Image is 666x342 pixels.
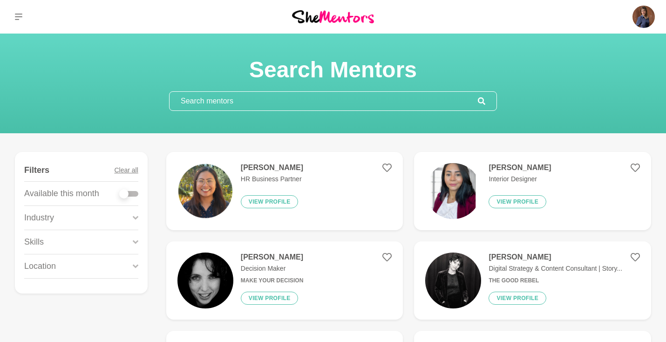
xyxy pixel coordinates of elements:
[425,163,481,219] img: 672c9e0f5c28f94a877040268cd8e7ac1f2c7f14-1080x1350.png
[489,163,551,172] h4: [PERSON_NAME]
[241,292,299,305] button: View profile
[24,260,56,273] p: Location
[24,187,99,200] p: Available this month
[414,241,651,320] a: [PERSON_NAME]Digital Strategy & Content Consultant | Story...The Good RebelView profile
[24,236,44,248] p: Skills
[177,253,233,308] img: 443bca476f7facefe296c2c6ab68eb81e300ea47-400x400.jpg
[425,253,481,308] img: 1044fa7e6122d2a8171cf257dcb819e56f039831-1170x656.jpg
[489,264,622,274] p: Digital Strategy & Content Consultant | Story...
[241,253,303,262] h4: [PERSON_NAME]
[169,56,497,84] h1: Search Mentors
[177,163,233,219] img: 231d6636be52241877ec7df6b9df3e537ea7a8ca-1080x1080.png
[241,174,303,184] p: HR Business Partner
[632,6,655,28] img: Cintia Hernandez
[241,195,299,208] button: View profile
[166,241,403,320] a: [PERSON_NAME]Decision MakerMake Your DecisionView profile
[24,212,54,224] p: Industry
[292,10,374,23] img: She Mentors Logo
[114,159,138,181] button: Clear all
[414,152,651,230] a: [PERSON_NAME]Interior DesignerView profile
[24,165,49,176] h4: Filters
[241,264,303,274] p: Decision Maker
[489,253,622,262] h4: [PERSON_NAME]
[489,195,546,208] button: View profile
[489,292,546,305] button: View profile
[489,174,551,184] p: Interior Designer
[489,277,622,284] h6: The Good Rebel
[241,163,303,172] h4: [PERSON_NAME]
[241,277,303,284] h6: Make Your Decision
[166,152,403,230] a: [PERSON_NAME]HR Business PartnerView profile
[170,92,478,110] input: Search mentors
